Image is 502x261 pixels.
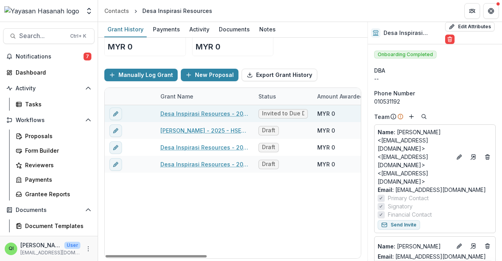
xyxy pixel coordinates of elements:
a: Go to contact [467,151,480,163]
div: Tasks [25,100,88,108]
button: Get Help [483,3,499,19]
button: Partners [464,3,480,19]
a: Grantee Reports [13,188,95,201]
span: Workflows [16,117,82,124]
a: Payments [13,173,95,186]
button: Deletes [483,241,492,251]
div: Notes [256,24,279,35]
a: Desa Inspirasi Resources - 2025 - HSEF2025 - SDEC [160,160,249,168]
span: Search... [19,32,65,40]
button: Edit [455,241,464,251]
p: Team [374,113,389,121]
a: Reviewers [13,159,95,172]
span: Activity [16,85,82,92]
span: Invited to Due Diligence [262,110,304,117]
p: [PERSON_NAME] [378,242,451,250]
button: Edit Attributes [445,22,495,31]
span: Financial Contact [388,210,432,219]
div: -- [374,75,496,83]
div: Desa Inspirasi Resources [142,7,212,15]
span: 7 [84,53,91,60]
a: Proposals [13,130,95,142]
button: Manually Log Grant [104,69,178,81]
a: Name: [PERSON_NAME] [378,242,451,250]
img: Yayasan Hasanah logo [4,6,79,16]
div: Document Templates [25,222,88,230]
div: 010531192 [374,97,496,106]
div: Grant Name [156,88,254,105]
div: Payments [25,175,88,184]
button: Open Contacts [3,235,95,248]
div: MYR 0 [317,143,335,151]
p: User [64,242,80,249]
button: Search... [3,28,95,44]
a: Document Templates [13,219,95,232]
div: Contacts [104,7,129,15]
p: [PERSON_NAME] <[EMAIL_ADDRESS][DOMAIN_NAME]> <[EMAIL_ADDRESS][DOMAIN_NAME]> <[EMAIL_ADDRESS][DOMA... [378,128,451,186]
div: Proposals [25,132,88,140]
button: Open Documents [3,204,95,216]
span: Name : [378,243,395,250]
h2: Desa Inspirasi Resources [384,30,442,37]
div: Status [254,88,313,105]
a: Desa Inspirasi Resources - 2025 - HSEF2025 - SDEC [160,110,249,118]
a: Activity [186,22,213,37]
span: Onboarding Completed [374,51,437,58]
div: Ctrl + K [69,32,88,40]
a: Documents [216,22,253,37]
button: Export Grant History [242,69,317,81]
span: Draft [262,161,275,168]
a: Go to contact [467,240,480,252]
button: edit [109,158,122,171]
nav: breadcrumb [101,5,215,16]
div: Activity [186,24,213,35]
button: edit [109,141,122,154]
button: Deletes [483,152,492,162]
a: Dashboard [3,66,95,79]
a: Desa Inspirasi Resources - 2025 - HSEF2025 - SCENIC (1) [160,143,249,151]
button: More [84,244,93,254]
span: Signatory [388,202,413,210]
span: Primary Contact [388,194,429,202]
span: Email: [378,186,394,193]
a: Tasks [13,98,95,111]
div: Status [254,92,281,100]
button: Search [419,112,429,121]
a: Payments [150,22,183,37]
button: Send Invite [378,220,420,230]
a: [PERSON_NAME] - 2025 - HSEF2025 - SDEC [160,126,249,135]
button: Open Workflows [3,114,95,126]
p: [EMAIL_ADDRESS][DOMAIN_NAME] [20,249,80,256]
div: Amount Awarded [313,88,371,105]
button: edit [109,124,122,137]
p: MYR 0 [196,41,220,53]
span: Email: [378,253,394,260]
div: MYR 0 [317,110,335,118]
div: Grant Name [156,92,198,100]
span: Draft [262,127,275,134]
a: Form Builder [13,144,95,157]
div: Qistina Izahan [9,246,14,251]
span: Notifications [16,53,84,60]
span: Phone Number [374,89,415,97]
span: Name : [378,129,395,135]
div: Documents [216,24,253,35]
a: Contacts [101,5,132,16]
button: Edit [455,152,464,162]
button: Delete [445,35,455,44]
button: Add [407,112,416,121]
a: Grant History [104,22,147,37]
div: Dashboard [16,68,88,77]
span: DBA [374,66,385,75]
div: Grant History [104,24,147,35]
button: Open Activity [3,82,95,95]
div: MYR 0 [317,126,335,135]
button: edit [109,108,122,120]
div: Amount Awarded [313,92,368,100]
button: Notifications7 [3,50,95,63]
span: Documents [16,207,82,214]
a: Notes [256,22,279,37]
